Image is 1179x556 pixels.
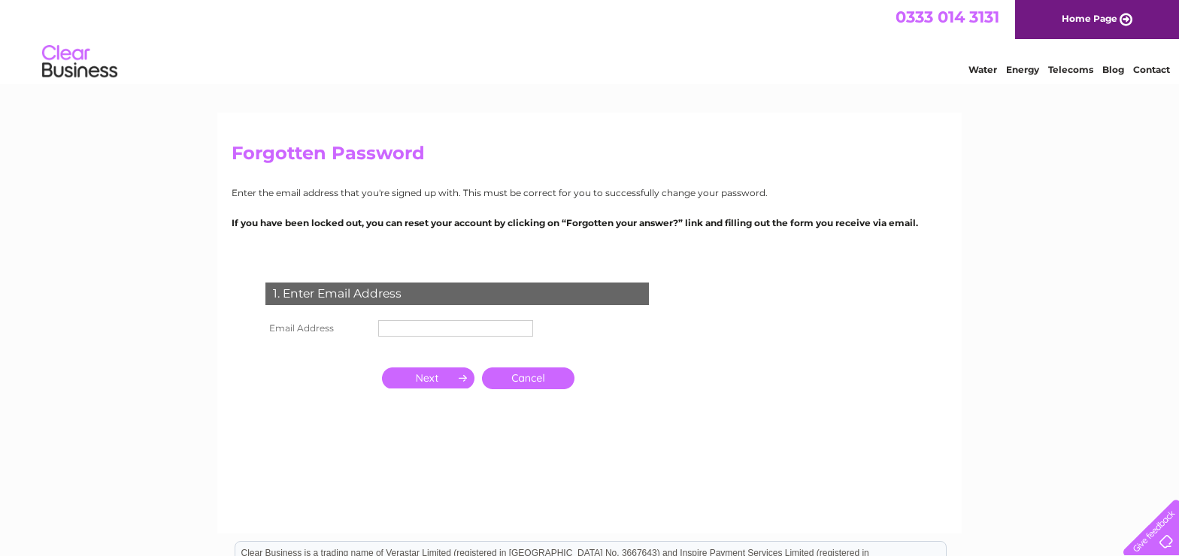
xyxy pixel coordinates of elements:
a: Cancel [482,367,574,389]
img: logo.png [41,39,118,85]
a: Energy [1006,64,1039,75]
a: Telecoms [1048,64,1093,75]
h2: Forgotten Password [232,143,947,171]
a: 0333 014 3131 [896,8,999,26]
p: If you have been locked out, you can reset your account by clicking on “Forgotten your answer?” l... [232,216,947,230]
a: Contact [1133,64,1170,75]
a: Water [968,64,997,75]
div: Clear Business is a trading name of Verastar Limited (registered in [GEOGRAPHIC_DATA] No. 3667643... [235,8,946,73]
div: 1. Enter Email Address [265,283,649,305]
th: Email Address [262,316,374,340]
a: Blog [1102,64,1124,75]
p: Enter the email address that you're signed up with. This must be correct for you to successfully ... [232,186,947,200]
